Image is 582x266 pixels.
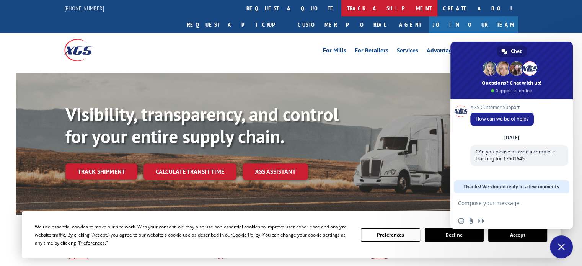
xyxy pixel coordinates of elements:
a: Agent [391,16,429,33]
span: Send a file [468,218,474,224]
a: Request a pickup [181,16,292,33]
a: Calculate transit time [143,163,236,180]
b: Visibility, transparency, and control for your entire supply chain. [65,102,339,148]
span: Audio message [478,218,484,224]
a: For Retailers [355,47,388,56]
div: [DATE] [504,135,519,140]
div: Cookie Consent Prompt [22,211,561,258]
a: Join Our Team [429,16,518,33]
a: Services [397,47,418,56]
span: Thanks! We should reply in a few moments. [463,180,560,193]
a: [PHONE_NUMBER] [64,4,104,12]
span: Cookie Policy [232,232,260,238]
a: Track shipment [65,163,137,180]
a: Customer Portal [292,16,391,33]
button: Accept [488,228,547,242]
a: Advantages [427,47,458,56]
span: XGS Customer Support [470,105,534,110]
span: Chat [511,46,522,57]
a: XGS ASSISTANT [243,163,308,180]
span: CAn you please provide a complete tracking for 17501645 [476,149,555,162]
textarea: Compose your message... [458,200,548,207]
div: Close chat [550,235,573,258]
div: Chat [497,46,527,57]
a: For Mills [323,47,346,56]
span: Insert an emoji [458,218,464,224]
span: How can we be of help? [476,116,528,122]
button: Preferences [361,228,420,242]
div: We use essential cookies to make our site work. With your consent, we may also use non-essential ... [35,223,352,247]
span: Preferences [79,240,105,246]
button: Decline [425,228,484,242]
